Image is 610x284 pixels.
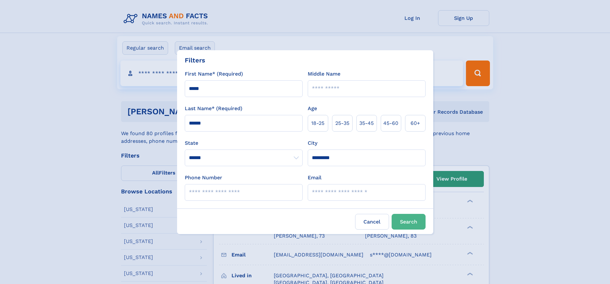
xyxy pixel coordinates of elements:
[335,119,349,127] span: 25‑35
[185,105,242,112] label: Last Name* (Required)
[411,119,420,127] span: 60+
[185,139,303,147] label: State
[185,55,205,65] div: Filters
[392,214,426,230] button: Search
[185,174,222,182] label: Phone Number
[308,70,340,78] label: Middle Name
[308,139,317,147] label: City
[383,119,398,127] span: 45‑60
[311,119,324,127] span: 18‑25
[308,105,317,112] label: Age
[308,174,321,182] label: Email
[359,119,374,127] span: 35‑45
[185,70,243,78] label: First Name* (Required)
[355,214,389,230] label: Cancel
